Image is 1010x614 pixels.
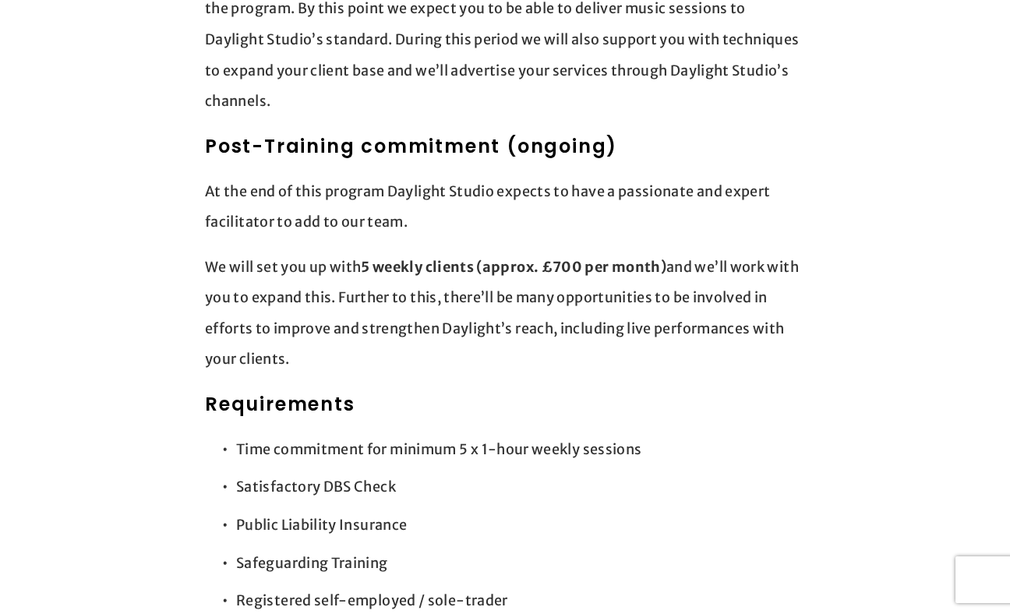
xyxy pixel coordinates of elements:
[236,471,805,503] p: Satisfactory DBS Check
[205,252,805,375] p: We will set you up with and we’ll work with you to expand this. Further to this, there’ll be many...
[205,390,805,418] h2: Requirements
[205,176,805,238] p: At the end of this program Daylight Studio expects to have a passionate and expert facilitator to...
[361,258,666,276] strong: 5 weekly clients (approx. £700 per month)
[205,132,805,161] h2: Post-Training commitment (ongoing)
[236,548,805,579] p: Safeguarding Training
[236,434,805,465] p: Time commitment for minimum 5 x 1-hour weekly sessions
[236,510,805,541] p: Public Liability Insurance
